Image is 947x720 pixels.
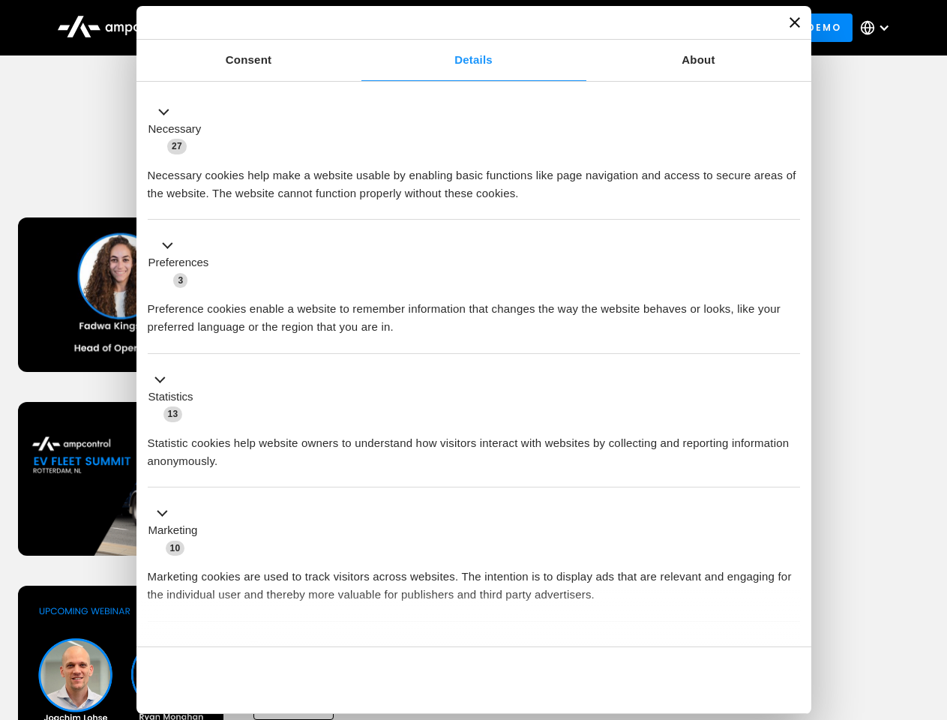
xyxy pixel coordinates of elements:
h1: Upcoming Webinars [18,151,930,187]
span: 13 [163,406,183,421]
label: Marketing [148,522,198,539]
button: Marketing (10) [148,505,207,557]
div: Preference cookies enable a website to remember information that changes the way the website beha... [148,289,800,336]
a: Details [361,40,586,81]
a: About [586,40,811,81]
button: Statistics (13) [148,370,202,423]
label: Statistics [148,388,193,406]
button: Close banner [790,17,800,28]
a: Consent [136,40,361,81]
div: Marketing cookies are used to track visitors across websites. The intention is to display ads tha... [148,556,800,604]
label: Necessary [148,121,202,138]
span: 27 [167,139,187,154]
span: 2 [247,640,262,655]
button: Preferences (3) [148,237,218,289]
span: 3 [173,273,187,288]
button: Unclassified (2) [148,638,271,657]
button: Necessary (27) [148,103,211,155]
label: Preferences [148,254,209,271]
button: Okay [584,658,799,702]
div: Statistic cookies help website owners to understand how visitors interact with websites by collec... [148,423,800,470]
div: Necessary cookies help make a website usable by enabling basic functions like page navigation and... [148,155,800,202]
span: 10 [166,541,185,556]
